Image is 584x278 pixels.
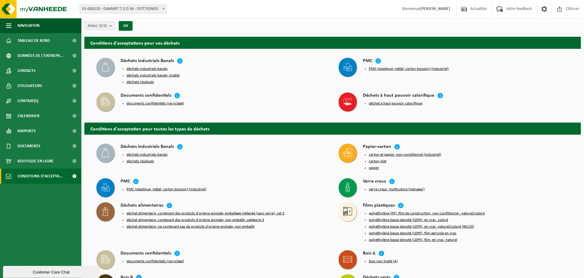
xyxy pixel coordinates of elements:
button: PMC (plastique, métal, carton boisson) (industriel) [127,187,206,192]
span: Données de l'entrepr... [17,48,64,63]
button: PMC (plastique, métal, carton boisson) (industriel) [369,67,449,71]
button: déchets industriels banals [127,67,168,71]
button: carton plat [369,159,386,164]
button: OK [119,21,133,31]
span: Contacts [17,63,36,78]
h4: Films plastiques [363,202,395,209]
span: Tableau de bord [17,33,50,48]
button: déchet alimentaire, ne contenant pas de produits d'origine animale, non emballé [127,224,254,229]
h4: Papier-carton [363,144,391,151]
span: 01-000120 - DAMART T.S.D SA - DOTTIGNIES [80,5,167,14]
h4: PMC [363,58,372,65]
h2: Conditions d'acceptations pour vos déchets [84,37,581,48]
span: Documents [17,139,40,154]
button: déchet à haut pouvoir calorifique [369,101,422,106]
button: déchet alimentaire, contenant des produits d'origine animale, non emballé, catégorie 3 [127,218,264,223]
span: Contrat(s) [17,93,38,108]
h4: Déchets alimentaires [121,202,163,209]
h4: PMC [121,178,130,185]
button: déchets résiduels [127,159,154,164]
count: (3/3) [99,24,107,28]
button: polyéthylène basse densité (LDPE), en vrac, naturel/coloré (80/20) [369,224,474,229]
span: Site(s) [88,21,107,30]
button: déchet alimentaire, contenant des produits d'origine animale, emballage mélangé (sans verre), cat 3 [127,211,284,216]
button: carton et papier, non-conditionné (industriel) [369,152,441,157]
button: papier [369,166,379,170]
h4: Documents confidentiels [121,92,171,99]
button: polyéthylène basse densité (LDPE), film, en vrac, naturel [369,238,457,242]
span: Conditions d'accepta... [17,169,63,184]
h2: Conditions d'acceptation pour toutes les types de déchets [84,123,581,134]
h4: Déchets Industriels Banals [121,58,174,65]
button: polyéthylène basse densité (LDPE), en vrac, coloré [369,218,448,223]
span: 01-000120 - DAMART T.S.D SA - DOTTIGNIES [80,5,167,13]
button: polyéthylène basse densité (LDPE), film agricole en vrac [369,231,457,236]
button: polyéthylène (PE), film de construction, non-confitionné - naturel/coloré [369,211,485,216]
span: Utilisateurs [17,78,42,93]
h4: Déchets à haut pouvoir calorifique [363,92,434,99]
button: déchets industriels banals, triable [127,73,180,78]
button: verre creux, multicolore (ménager) [369,187,425,192]
span: Rapports [17,123,36,139]
button: Site(s)(3/3) [84,21,115,30]
strong: [PERSON_NAME] [420,7,450,11]
button: documents confidentiels (recyclage) [127,259,184,264]
span: Calendrier [17,108,39,123]
h4: Déchets Industriels Banals [121,144,174,151]
h4: Bois A [363,250,375,257]
button: documents confidentiels (recyclage) [127,101,184,106]
iframe: chat widget [3,265,101,278]
button: déchets industriels banals [127,152,168,157]
h4: Verre creux [363,178,386,185]
h4: Documents confidentiels [121,250,171,257]
button: bois non traité (A) [369,259,398,264]
span: Boutique en ligne [17,154,54,169]
button: déchets résiduels [127,80,154,85]
span: Navigation [17,18,39,33]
